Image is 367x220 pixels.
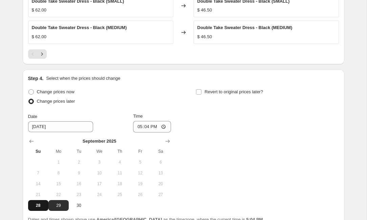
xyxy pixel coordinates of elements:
nav: Pagination [28,49,47,59]
span: Su [31,149,46,154]
div: $ 62.00 [32,7,46,14]
th: Sunday [28,146,48,157]
span: Fr [133,149,148,154]
button: Wednesday September 17 2025 [89,178,109,189]
span: 18 [112,181,127,187]
button: Next [37,49,47,59]
span: 23 [71,192,86,197]
button: Monday September 29 2025 [48,200,69,211]
th: Tuesday [69,146,89,157]
span: 19 [133,181,148,187]
th: Wednesday [89,146,109,157]
span: 26 [133,192,148,197]
button: Thursday September 11 2025 [110,168,130,178]
button: Tuesday September 16 2025 [69,178,89,189]
span: 21 [31,192,46,197]
span: Double Take Sweater Dress - Black (MEDIUM) [197,25,293,30]
span: Th [112,149,127,154]
button: Thursday September 18 2025 [110,178,130,189]
h2: Step 4. [28,75,44,82]
span: 1 [51,160,66,165]
input: 9/28/2025 [28,121,93,132]
button: Monday September 15 2025 [48,178,69,189]
span: 7 [31,170,46,176]
span: Change prices now [37,89,74,94]
button: Wednesday September 24 2025 [89,189,109,200]
span: 4 [112,160,127,165]
span: 20 [153,181,168,187]
button: Tuesday September 2 2025 [69,157,89,168]
button: Tuesday September 30 2025 [69,200,89,211]
span: 13 [153,170,168,176]
button: Show next month, October 2025 [163,137,172,146]
span: 22 [51,192,66,197]
span: 8 [51,170,66,176]
span: 11 [112,170,127,176]
button: Today Sunday September 28 2025 [28,200,48,211]
span: 25 [112,192,127,197]
button: Friday September 12 2025 [130,168,150,178]
button: Sunday September 7 2025 [28,168,48,178]
span: 29 [51,203,66,208]
button: Thursday September 25 2025 [110,189,130,200]
button: Monday September 8 2025 [48,168,69,178]
button: Tuesday September 9 2025 [69,168,89,178]
button: Tuesday September 23 2025 [69,189,89,200]
button: Wednesday September 3 2025 [89,157,109,168]
div: $ 62.00 [32,33,46,40]
span: Mo [51,149,66,154]
th: Thursday [110,146,130,157]
button: Sunday September 21 2025 [28,189,48,200]
span: 12 [133,170,148,176]
button: Friday September 26 2025 [130,189,150,200]
span: Time [133,114,143,119]
button: Monday September 22 2025 [48,189,69,200]
button: Sunday September 14 2025 [28,178,48,189]
button: Saturday September 6 2025 [150,157,171,168]
th: Monday [48,146,69,157]
button: Monday September 1 2025 [48,157,69,168]
div: $ 46.50 [197,7,212,14]
button: Friday September 19 2025 [130,178,150,189]
span: 2 [71,160,86,165]
span: 14 [31,181,46,187]
span: Tu [71,149,86,154]
span: Change prices later [37,99,75,104]
input: 12:00 [133,121,171,132]
button: Thursday September 4 2025 [110,157,130,168]
span: 9 [71,170,86,176]
th: Saturday [150,146,171,157]
span: We [92,149,107,154]
button: Wednesday September 10 2025 [89,168,109,178]
div: $ 46.50 [197,33,212,40]
span: 17 [92,181,107,187]
th: Friday [130,146,150,157]
span: 10 [92,170,107,176]
button: Saturday September 20 2025 [150,178,171,189]
span: 15 [51,181,66,187]
span: 6 [153,160,168,165]
button: Saturday September 13 2025 [150,168,171,178]
span: Double Take Sweater Dress - Black (MEDIUM) [32,25,127,30]
button: Show previous month, August 2025 [27,137,36,146]
span: Date [28,114,37,119]
span: 28 [31,203,46,208]
span: Revert to original prices later? [204,89,263,94]
button: Saturday September 27 2025 [150,189,171,200]
span: 24 [92,192,107,197]
span: 27 [153,192,168,197]
button: Friday September 5 2025 [130,157,150,168]
span: 30 [71,203,86,208]
span: 16 [71,181,86,187]
span: Sa [153,149,168,154]
span: 3 [92,160,107,165]
span: 5 [133,160,148,165]
p: Select when the prices should change [46,75,120,82]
